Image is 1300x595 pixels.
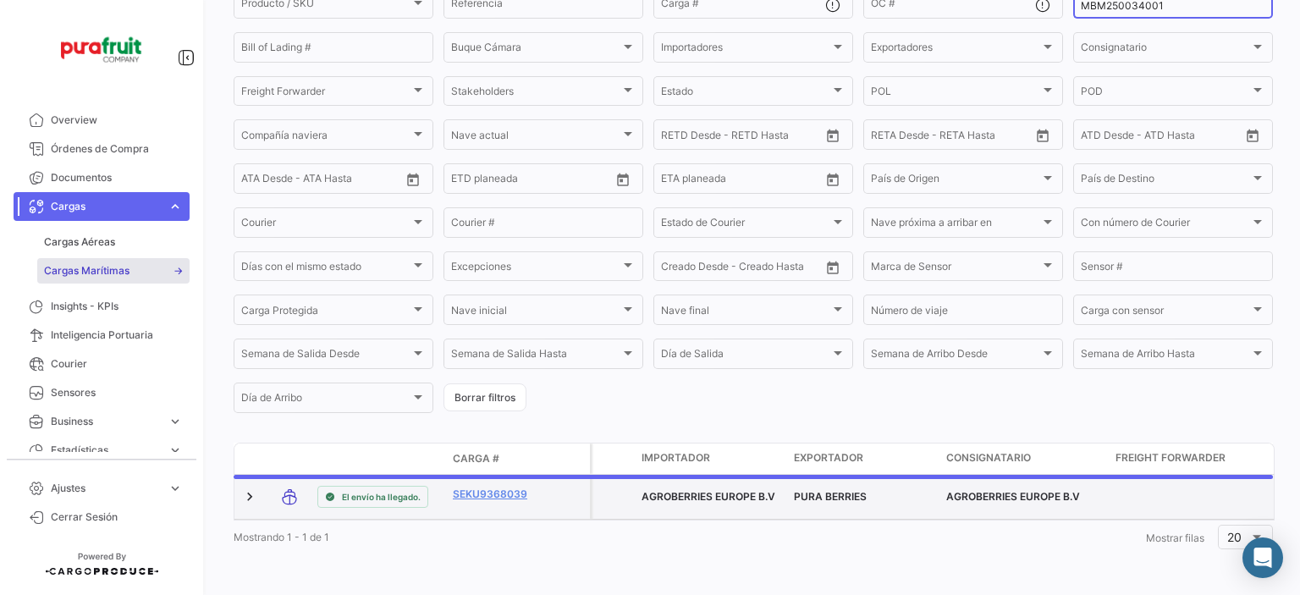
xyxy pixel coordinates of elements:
[871,88,1040,100] span: POL
[820,123,846,148] button: Open calendar
[241,488,258,505] a: Expand/Collapse Row
[1109,443,1278,474] datatable-header-cell: Freight Forwarder
[44,263,129,278] span: Cargas Marítimas
[1081,88,1250,100] span: POD
[661,307,830,319] span: Nave final
[14,163,190,192] a: Documentos
[14,292,190,321] a: Insights - KPIs
[168,481,183,496] span: expand_more
[642,450,710,466] span: Importador
[446,444,548,473] datatable-header-cell: Carga #
[1115,450,1226,466] span: Freight Forwarder
[703,131,779,143] input: Hasta
[342,490,421,504] span: El envío ha llegado.
[453,451,499,466] span: Carga #
[787,443,939,474] datatable-header-cell: Exportador
[51,170,183,185] span: Documentos
[794,450,863,466] span: Exportador
[451,88,620,100] span: Stakeholders
[51,414,161,429] span: Business
[51,385,183,400] span: Sensores
[234,531,329,543] span: Mostrando 1 - 1 de 1
[400,167,426,192] button: Open calendar
[44,234,115,250] span: Cargas Aéreas
[548,452,590,466] datatable-header-cell: Póliza
[913,131,989,143] input: Hasta
[741,263,817,275] input: Creado Hasta
[871,131,901,143] input: Desde
[1227,530,1242,544] span: 20
[305,175,381,187] input: ATA Hasta
[14,378,190,407] a: Sensores
[451,307,620,319] span: Nave inicial
[37,258,190,284] a: Cargas Marítimas
[51,199,161,214] span: Cargas
[51,443,161,458] span: Estadísticas
[1081,219,1250,231] span: Con número de Courier
[168,199,183,214] span: expand_more
[871,44,1040,56] span: Exportadores
[453,487,541,502] a: SEKU9368039
[51,141,183,157] span: Órdenes de Compra
[241,394,410,406] span: Día de Arribo
[1081,307,1250,319] span: Carga con sensor
[635,443,787,474] datatable-header-cell: Importador
[268,452,311,466] datatable-header-cell: Modo de Transporte
[493,175,570,187] input: Hasta
[939,443,1109,474] datatable-header-cell: Consignatario
[241,131,410,143] span: Compañía naviera
[661,219,830,231] span: Estado de Courier
[51,481,161,496] span: Ajustes
[14,135,190,163] a: Órdenes de Compra
[1030,123,1055,148] button: Open calendar
[51,328,183,343] span: Inteligencia Portuaria
[1146,131,1222,143] input: ATD Hasta
[168,414,183,429] span: expand_more
[661,263,729,275] input: Creado Desde
[14,350,190,378] a: Courier
[37,229,190,255] a: Cargas Aéreas
[451,263,620,275] span: Excepciones
[451,350,620,362] span: Semana de Salida Hasta
[51,113,183,128] span: Overview
[1240,123,1265,148] button: Open calendar
[51,510,183,525] span: Cerrar Sesión
[51,299,183,314] span: Insights - KPIs
[14,106,190,135] a: Overview
[946,490,1080,503] span: AGROBERRIES EUROPE B.V
[451,175,482,187] input: Desde
[1146,532,1204,544] span: Mostrar filas
[451,131,620,143] span: Nave actual
[241,263,410,275] span: Días con el mismo estado
[241,219,410,231] span: Courier
[311,452,446,466] datatable-header-cell: Estado de Envio
[661,88,830,100] span: Estado
[610,167,636,192] button: Open calendar
[642,490,775,503] span: AGROBERRIES EUROPE B.V
[241,350,410,362] span: Semana de Salida Desde
[661,44,830,56] span: Importadores
[1081,131,1134,143] input: ATD Desde
[59,20,144,79] img: Logo+PuraFruit.png
[1242,537,1283,578] div: Abrir Intercom Messenger
[871,350,1040,362] span: Semana de Arribo Desde
[703,175,779,187] input: Hasta
[1081,175,1250,187] span: País de Destino
[241,175,293,187] input: ATA Desde
[168,443,183,458] span: expand_more
[871,219,1040,231] span: Nave próxima a arribar en
[820,167,846,192] button: Open calendar
[661,175,691,187] input: Desde
[241,88,410,100] span: Freight Forwarder
[794,490,867,503] span: PURA BERRIES
[51,356,183,372] span: Courier
[241,307,410,319] span: Carga Protegida
[820,255,846,280] button: Open calendar
[443,383,526,411] button: Borrar filtros
[592,443,635,474] datatable-header-cell: Carga Protegida
[871,175,1040,187] span: País de Origen
[1081,44,1250,56] span: Consignatario
[451,44,620,56] span: Buque Cámara
[14,321,190,350] a: Inteligencia Portuaria
[661,131,691,143] input: Desde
